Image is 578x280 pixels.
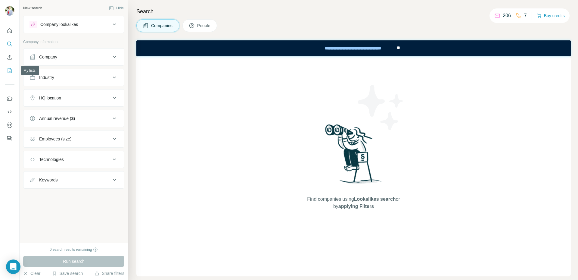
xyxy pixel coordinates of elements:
[5,25,14,36] button: Quick start
[39,136,71,142] div: Employees (size)
[503,12,511,19] p: 206
[354,197,396,202] span: Lookalikes search
[5,120,14,131] button: Dashboard
[354,80,408,135] img: Surfe Illustration - Stars
[305,196,402,210] span: Find companies using or by
[23,50,124,64] button: Company
[39,54,57,60] div: Company
[50,247,98,252] div: 0 search results remaining
[23,173,124,187] button: Keywords
[39,177,57,183] div: Keywords
[23,39,124,45] p: Company information
[537,11,565,20] button: Buy credits
[95,270,124,276] button: Share filters
[5,65,14,76] button: My lists
[23,111,124,126] button: Annual revenue ($)
[5,6,14,16] img: Avatar
[39,156,64,162] div: Technologies
[23,91,124,105] button: HQ location
[5,52,14,63] button: Enrich CSV
[5,133,14,144] button: Feedback
[6,260,20,274] div: Open Intercom Messenger
[197,23,211,29] span: People
[39,74,54,80] div: Industry
[39,115,75,121] div: Annual revenue ($)
[23,152,124,167] button: Technologies
[5,39,14,49] button: Search
[23,17,124,32] button: Company lookalikes
[5,106,14,117] button: Use Surfe API
[105,4,128,13] button: Hide
[136,7,571,16] h4: Search
[23,132,124,146] button: Employees (size)
[39,95,61,101] div: HQ location
[151,23,173,29] span: Companies
[23,5,42,11] div: New search
[5,93,14,104] button: Use Surfe on LinkedIn
[23,270,40,276] button: Clear
[23,70,124,85] button: Industry
[52,270,83,276] button: Save search
[322,123,385,190] img: Surfe Illustration - Woman searching with binoculars
[40,21,78,27] div: Company lookalikes
[524,12,527,19] p: 7
[338,204,374,209] span: applying Filters
[136,40,571,56] iframe: Banner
